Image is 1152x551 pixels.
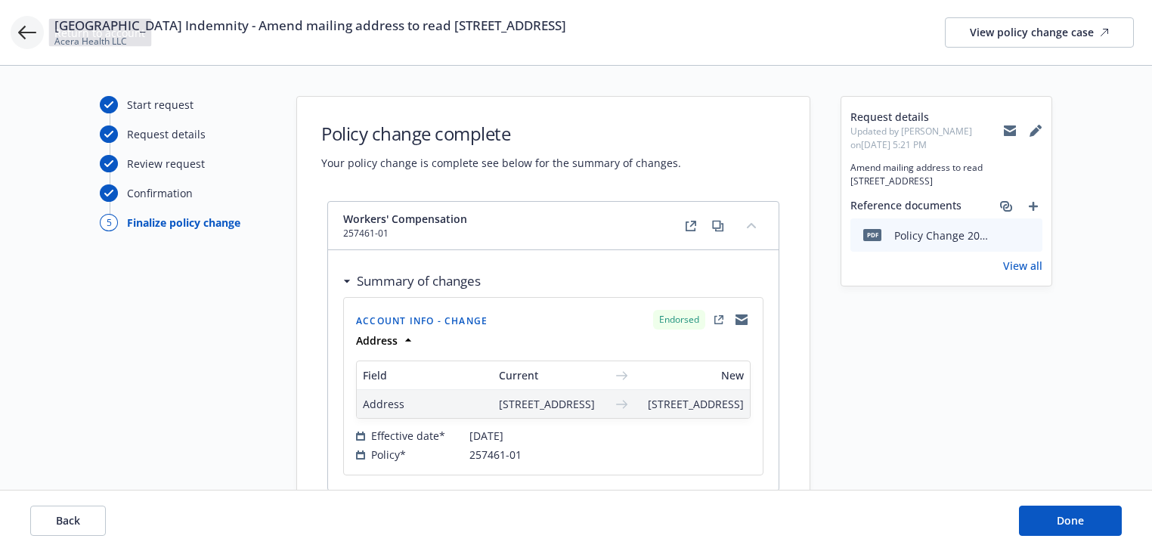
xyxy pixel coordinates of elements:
div: Start request [127,97,194,113]
button: collapse content [739,213,763,237]
div: Workers' Compensation257461-01externalcopycollapse content [328,202,779,250]
div: Policy Change 2025 [PERSON_NAME] # 10 - Amend mailing address to read [STREET_ADDRESS]pdf [894,228,993,243]
span: Workers' Compensation [343,211,467,227]
button: Done [1019,506,1122,536]
a: external [682,217,700,235]
a: View policy change case [945,17,1134,48]
span: Done [1057,513,1084,528]
a: add [1024,197,1042,215]
div: Confirmation [127,185,193,201]
div: Review request [127,156,205,172]
div: 5 [100,214,118,231]
span: [STREET_ADDRESS] [499,396,606,412]
span: Endorsed [659,313,699,327]
span: pdf [863,229,881,240]
span: Account info - Change [356,314,488,327]
span: Your policy change is complete see below for the summary of changes. [321,155,681,171]
h3: Summary of changes [357,271,481,291]
span: Updated by [PERSON_NAME] on [DATE] 5:21 PM [850,125,1003,152]
span: Request details [850,109,1003,125]
div: Summary of changes [343,271,481,291]
a: external [710,311,728,329]
div: Finalize policy change [127,215,240,231]
span: 257461-01 [343,227,467,240]
span: [STREET_ADDRESS] [648,396,744,412]
button: download file [999,228,1011,243]
span: Back [56,513,80,528]
span: [DATE] [469,428,503,444]
a: copyLogging [732,311,751,329]
span: Current [499,367,606,383]
span: Amend mailing address to read [STREET_ADDRESS] [850,161,1042,188]
span: Acera Health LLC [54,35,566,48]
strong: Address [356,333,398,348]
span: 257461-01 [469,447,522,463]
div: Request details [127,126,206,142]
span: Effective date* [371,428,445,444]
h1: Policy change complete [321,121,681,146]
button: preview file [1023,228,1036,243]
span: New [636,367,744,383]
span: Address [363,396,487,412]
span: Policy* [371,447,406,463]
div: View policy change case [970,18,1109,47]
span: Field [363,367,499,383]
a: View all [1003,258,1042,274]
span: Return to account [54,25,145,41]
a: copy [709,217,727,235]
button: Back [30,506,106,536]
span: Reference documents [850,197,962,215]
span: [GEOGRAPHIC_DATA] Indemnity - Amend mailing address to read [STREET_ADDRESS] [54,17,566,35]
a: associate [997,197,1015,215]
